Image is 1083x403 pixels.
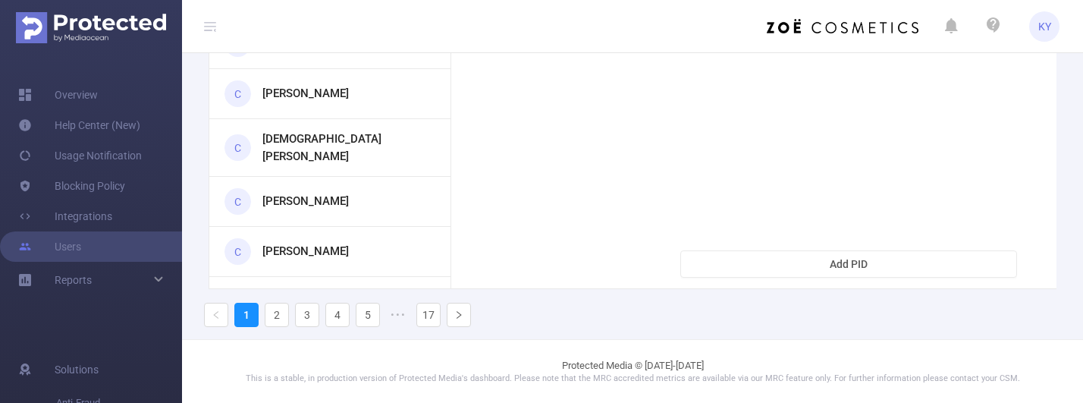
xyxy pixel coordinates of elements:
[204,303,228,327] li: Previous Page
[386,303,410,327] span: •••
[265,304,288,326] a: 2
[235,304,258,326] a: 1
[386,303,410,327] li: Next 5 Pages
[220,373,1045,386] p: This is a stable, in production version of Protected Media's dashboard. Please note that the MRC ...
[296,304,319,326] a: 3
[18,231,81,262] a: Users
[262,193,349,210] h3: [PERSON_NAME]
[416,303,441,327] li: 17
[18,201,112,231] a: Integrations
[55,274,92,286] span: Reports
[356,304,379,326] a: 5
[234,237,241,267] span: C
[325,303,350,327] li: 4
[356,303,380,327] li: 5
[234,187,241,217] span: C
[55,265,92,295] a: Reports
[18,80,98,110] a: Overview
[447,303,471,327] li: Next Page
[417,304,440,326] a: 17
[18,140,142,171] a: Usage Notification
[262,243,349,260] h3: [PERSON_NAME]
[454,310,463,320] i: icon: right
[326,304,349,326] a: 4
[262,85,349,102] h3: [PERSON_NAME]
[16,12,166,43] img: Protected Media
[55,354,99,385] span: Solutions
[1038,11,1051,42] span: KY
[234,133,241,163] span: C
[234,79,241,109] span: C
[680,250,1017,278] button: Add PID
[18,171,125,201] a: Blocking Policy
[212,310,221,320] i: icon: left
[18,110,140,140] a: Help Center (New)
[265,303,289,327] li: 2
[234,303,259,327] li: 1
[295,303,319,327] li: 3
[262,131,424,165] h3: [DEMOGRAPHIC_DATA][PERSON_NAME]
